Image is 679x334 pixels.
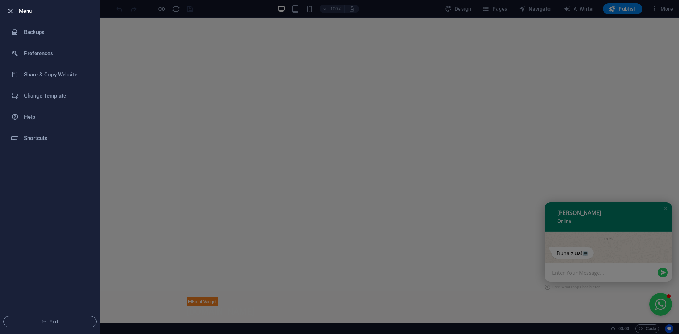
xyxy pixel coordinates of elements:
span: Exit [9,319,91,324]
button: 3 [16,304,25,306]
button: 1 [16,287,25,289]
h6: Help [24,113,89,121]
div: [PERSON_NAME] [529,192,631,199]
button: Exit [3,316,97,327]
h6: Share & Copy Website [24,70,89,79]
h6: Preferences [24,49,89,58]
h6: Backups [24,28,89,36]
h6: Menu [19,7,94,15]
div: Close chat window [634,187,641,194]
div: Buna ziua!💻 [528,232,561,239]
h6: Change Template [24,92,89,100]
div: Online [529,200,631,206]
div: 19:22 [575,219,585,224]
a: Free Whatsapp Chat button [516,264,572,275]
button: 2 [16,295,25,297]
a: Help [0,106,99,128]
h6: Shortcuts [24,134,89,142]
button: Close chat window [621,275,644,298]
